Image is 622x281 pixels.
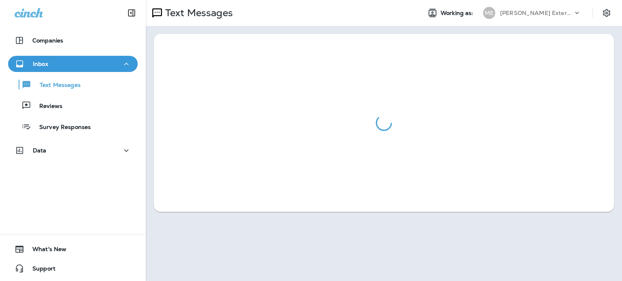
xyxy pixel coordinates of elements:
[8,260,138,277] button: Support
[31,124,91,131] p: Survey Responses
[162,7,233,19] p: Text Messages
[32,82,81,89] p: Text Messages
[8,241,138,257] button: What's New
[8,76,138,93] button: Text Messages
[441,10,475,17] span: Working as:
[31,103,62,110] p: Reviews
[32,37,63,44] p: Companies
[120,5,143,21] button: Collapse Sidebar
[24,265,55,275] span: Support
[8,142,138,158] button: Data
[8,118,138,135] button: Survey Responses
[24,246,66,256] span: What's New
[33,147,47,154] p: Data
[8,97,138,114] button: Reviews
[599,6,614,20] button: Settings
[483,7,495,19] div: ME
[33,61,48,67] p: Inbox
[8,32,138,49] button: Companies
[8,56,138,72] button: Inbox
[500,10,573,16] p: [PERSON_NAME] Exterminating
